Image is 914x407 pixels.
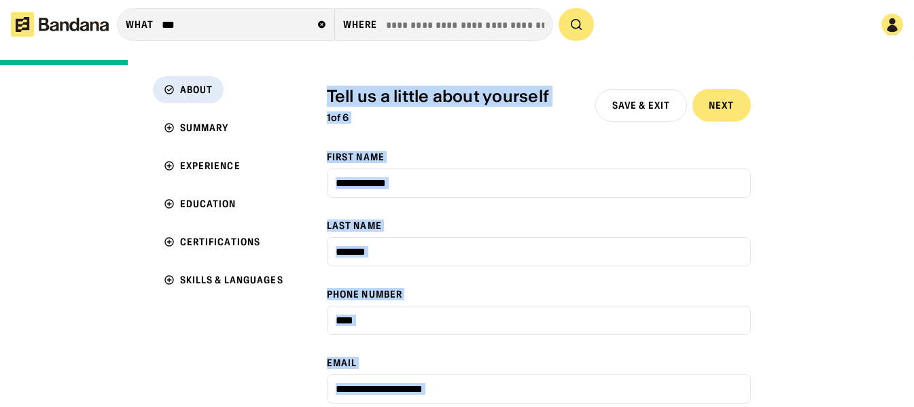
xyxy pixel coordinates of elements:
div: Last Name [327,219,751,232]
div: First Name [327,151,751,163]
div: Where [343,18,378,31]
div: Certifications [180,237,261,247]
div: 1 of 6 [327,112,549,124]
a: Summary [153,114,294,141]
div: Experience [180,161,241,171]
a: Experience [153,152,294,179]
div: About [180,85,213,94]
div: Save & Exit [612,101,670,110]
div: Skills & Languages [180,275,283,285]
a: Education [153,190,294,217]
a: Certifications [153,228,294,255]
a: About [153,76,294,103]
div: Next [709,101,734,110]
div: Education [180,199,236,209]
div: Tell us a little about yourself [327,87,549,107]
div: Email [327,357,751,369]
img: Bandana logotype [11,12,109,37]
div: Phone Number [327,288,751,300]
div: what [126,18,154,31]
a: Skills & Languages [153,266,294,294]
div: Summary [180,123,229,132]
